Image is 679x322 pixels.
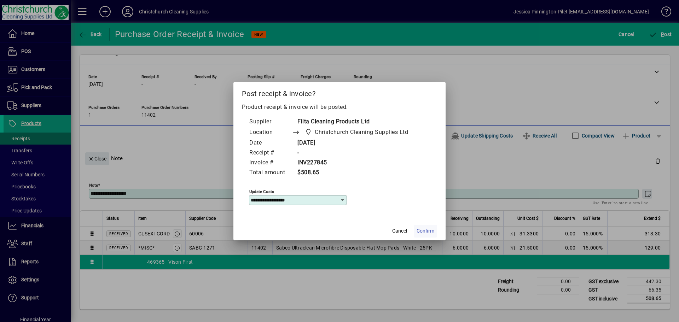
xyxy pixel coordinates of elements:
td: Total amount [249,168,292,178]
span: Christchurch Cleaning Supplies Ltd [303,127,411,137]
button: Cancel [388,225,411,238]
p: Product receipt & invoice will be posted. [242,103,437,111]
td: Date [249,138,292,148]
span: Confirm [417,227,434,235]
span: Christchurch Cleaning Supplies Ltd [315,128,408,136]
button: Confirm [414,225,437,238]
h2: Post receipt & invoice? [233,82,446,103]
td: Invoice # [249,158,292,168]
td: Receipt # [249,148,292,158]
td: [DATE] [292,138,422,148]
td: Location [249,127,292,138]
td: - [292,148,422,158]
td: Supplier [249,117,292,127]
td: $508.65 [292,168,422,178]
td: Filta Cleaning Products Ltd [292,117,422,127]
span: Cancel [392,227,407,235]
td: INV227845 [292,158,422,168]
mat-label: Update costs [249,189,274,194]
